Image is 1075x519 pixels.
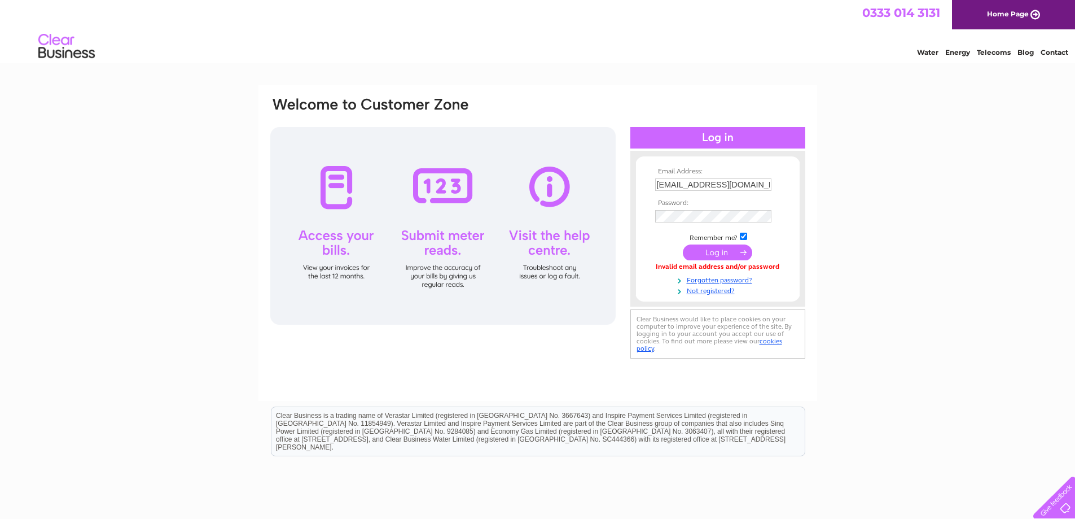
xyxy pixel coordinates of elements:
th: Password: [652,199,783,207]
th: Email Address: [652,168,783,176]
td: Remember me? [652,231,783,242]
a: Telecoms [977,48,1011,56]
div: Clear Business would like to place cookies on your computer to improve your experience of the sit... [630,309,805,359]
a: Contact [1041,48,1068,56]
div: Clear Business is a trading name of Verastar Limited (registered in [GEOGRAPHIC_DATA] No. 3667643... [271,6,805,55]
img: logo.png [38,29,95,64]
a: cookies policy [637,337,782,352]
a: Not registered? [655,285,783,295]
a: Water [917,48,938,56]
input: Submit [683,245,752,260]
a: Energy [945,48,970,56]
a: Blog [1017,48,1034,56]
div: Invalid email address and/or password [655,263,780,271]
a: 0333 014 3131 [862,6,940,20]
a: Forgotten password? [655,274,783,285]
